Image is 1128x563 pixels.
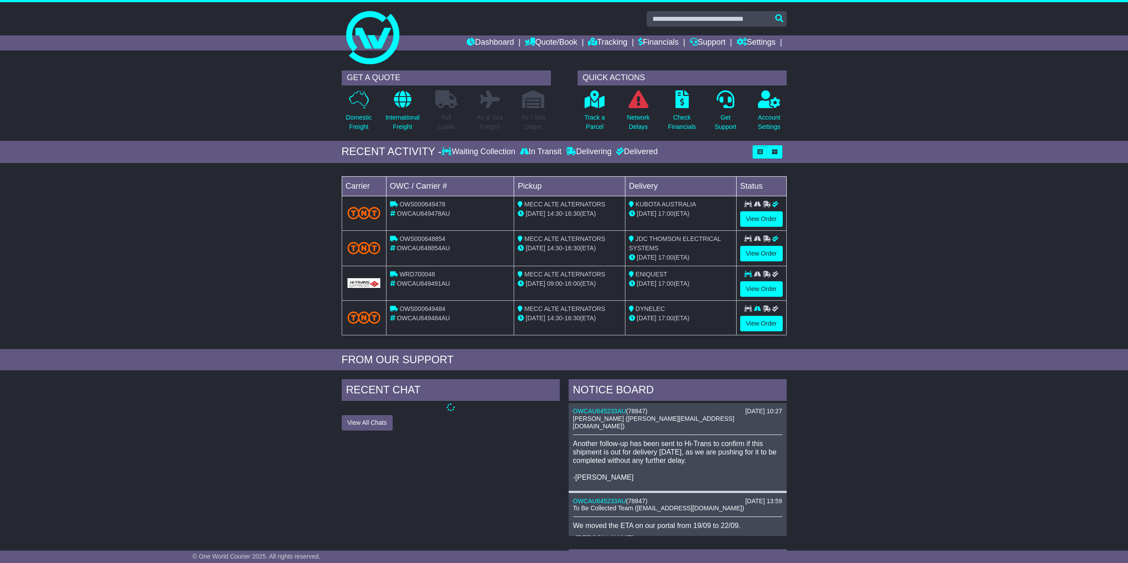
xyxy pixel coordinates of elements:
[347,207,381,219] img: TNT_Domestic.png
[397,245,450,252] span: OWCAU648854AU
[524,305,605,312] span: MECC ALTE ALTERNATORS
[690,35,726,50] a: Support
[518,314,621,323] div: - (ETA)
[573,497,782,505] div: ( )
[628,497,645,505] span: 78847
[565,315,580,322] span: 16:30
[397,280,450,287] span: OWCAU649491AU
[347,278,381,288] img: GetCarrierServiceLogo
[573,415,734,430] span: [PERSON_NAME] ([PERSON_NAME][EMAIL_ADDRESS][DOMAIN_NAME])
[584,90,605,136] a: Track aParcel
[524,201,605,208] span: MECC ALTE ALTERNATORS
[740,246,783,261] a: View Order
[573,408,782,415] div: ( )
[629,235,721,252] span: JDC THOMSON ELECTRICAL SYSTEMS
[740,316,783,331] a: View Order
[745,497,782,505] div: [DATE] 13:59
[573,497,626,505] a: OWCAU645233AU
[347,311,381,323] img: TNT_Domestic.png
[467,35,514,50] a: Dashboard
[627,113,649,132] p: Network Delays
[397,210,450,217] span: OWCAU649478AU
[585,113,605,132] p: Track a Parcel
[628,408,645,415] span: 78847
[629,253,733,262] div: (ETA)
[626,90,650,136] a: NetworkDelays
[525,35,577,50] a: Quote/Book
[397,315,450,322] span: OWCAU649484AU
[547,245,562,252] span: 14:30
[658,280,674,287] span: 17:00
[658,315,674,322] span: 17:00
[342,415,393,431] button: View All Chats
[346,113,371,132] p: Domestic Freight
[518,244,621,253] div: - (ETA)
[522,113,546,132] p: Air / Sea Depot
[636,305,665,312] span: DYNELEC
[547,315,562,322] span: 14:30
[573,439,782,482] p: Another follow-up has been sent to Hi-Trans to confirm if this shipment is out for delivery [DATE...
[714,113,736,132] p: Get Support
[386,113,420,132] p: International Freight
[637,210,656,217] span: [DATE]
[526,245,545,252] span: [DATE]
[565,210,580,217] span: 16:30
[518,209,621,218] div: - (ETA)
[524,271,605,278] span: MECC ALTE ALTERNATORS
[573,505,744,512] span: To Be Collected Team ([EMAIL_ADDRESS][DOMAIN_NAME])
[578,70,787,85] div: QUICK ACTIONS
[588,35,627,50] a: Tracking
[714,90,737,136] a: GetSupport
[399,305,445,312] span: OWS000649484
[526,315,545,322] span: [DATE]
[385,90,420,136] a: InternationalFreight
[342,379,560,403] div: RECENT CHAT
[637,315,656,322] span: [DATE]
[526,280,545,287] span: [DATE]
[386,176,514,196] td: OWC / Carrier #
[658,254,674,261] span: 17:00
[637,280,656,287] span: [DATE]
[547,280,562,287] span: 09:00
[518,279,621,288] div: - (ETA)
[347,242,381,254] img: TNT_Domestic.png
[629,279,733,288] div: (ETA)
[573,408,626,415] a: OWCAU645233AU
[740,281,783,297] a: View Order
[565,245,580,252] span: 16:30
[565,280,580,287] span: 16:00
[614,147,658,157] div: Delivered
[636,271,667,278] span: ENIQUEST
[477,113,503,132] p: Air & Sea Freight
[192,553,320,560] span: © One World Courier 2025. All rights reserved.
[524,235,605,242] span: MECC ALTE ALTERNATORS
[342,70,551,85] div: GET A QUOTE
[518,147,564,157] div: In Transit
[740,211,783,227] a: View Order
[435,113,457,132] p: Full Loads
[345,90,372,136] a: DomesticFreight
[564,147,614,157] div: Delivering
[758,113,781,132] p: Account Settings
[569,379,787,403] div: NOTICE BOARD
[668,113,696,132] p: Check Financials
[441,147,517,157] div: Waiting Collection
[745,408,782,415] div: [DATE] 10:27
[342,176,386,196] td: Carrier
[399,235,445,242] span: OWS000648854
[526,210,545,217] span: [DATE]
[736,176,786,196] td: Status
[667,90,696,136] a: CheckFinancials
[573,534,782,543] p: -[PERSON_NAME]
[757,90,781,136] a: AccountSettings
[629,314,733,323] div: (ETA)
[737,35,776,50] a: Settings
[573,521,782,530] p: We moved the ETA on our portal from 19/09 to 22/09.
[547,210,562,217] span: 14:30
[342,353,787,366] div: FROM OUR SUPPORT
[638,35,679,50] a: Financials
[625,176,736,196] td: Delivery
[399,271,435,278] span: WRD700048
[637,254,656,261] span: [DATE]
[399,201,445,208] span: OWS000649478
